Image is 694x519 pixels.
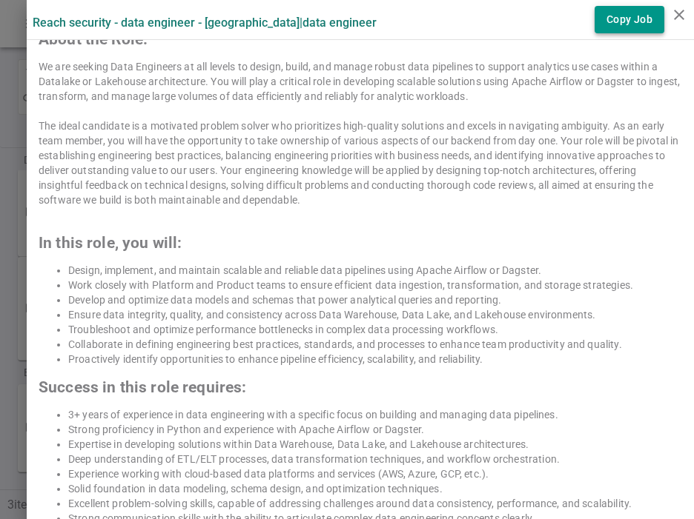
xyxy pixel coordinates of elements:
li: Expertise in developing solutions within Data Warehouse, Data Lake, and Lakehouse architectures. [68,437,682,452]
li: Excellent problem-solving skills, capable of addressing challenges around data consistency, perfo... [68,496,682,511]
li: Experience working with cloud-based data platforms and services (AWS, Azure, GCP, etc.). [68,466,682,481]
li: Work closely with Platform and Product teams to ensure efficient data ingestion, transformation, ... [68,278,682,292]
li: Strong proficiency in Python and experience with Apache Airflow or Dagster. [68,422,682,437]
li: 3+ years of experience in data engineering with a specific focus on building and managing data pi... [68,407,682,422]
h2: Success in this role requires: [39,380,682,395]
li: Proactively identify opportunities to enhance pipeline efficiency, scalability, and reliability. [68,352,682,366]
li: Design, implement, and maintain scalable and reliable data pipelines using Apache Airflow or Dags... [68,263,682,278]
li: Collaborate in defining engineering best practices, standards, and processes to enhance team prod... [68,337,682,352]
h2: About the Role: [39,32,682,47]
div: We are seeking Data Engineers at all levels to design, build, and manage robust data pipelines to... [39,59,682,104]
i: close [670,6,688,24]
li: Deep understanding of ETL/ELT processes, data transformation techniques, and workflow orchestration. [68,452,682,466]
h2: In this role, you will: [39,235,682,250]
button: Copy Job [595,6,664,33]
div: The ideal candidate is a motivated problem solver who prioritizes high-quality solutions and exce... [39,118,682,207]
label: Reach Security - Data Engineer - [GEOGRAPHIC_DATA] | Data Engineer [33,16,377,30]
li: Develop and optimize data models and schemas that power analytical queries and reporting. [68,292,682,307]
li: Troubleshoot and optimize performance bottlenecks in complex data processing workflows. [68,322,682,337]
li: Ensure data integrity, quality, and consistency across Data Warehouse, Data Lake, and Lakehouse e... [68,307,682,322]
li: Solid foundation in data modeling, schema design, and optimization techniques. [68,481,682,496]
